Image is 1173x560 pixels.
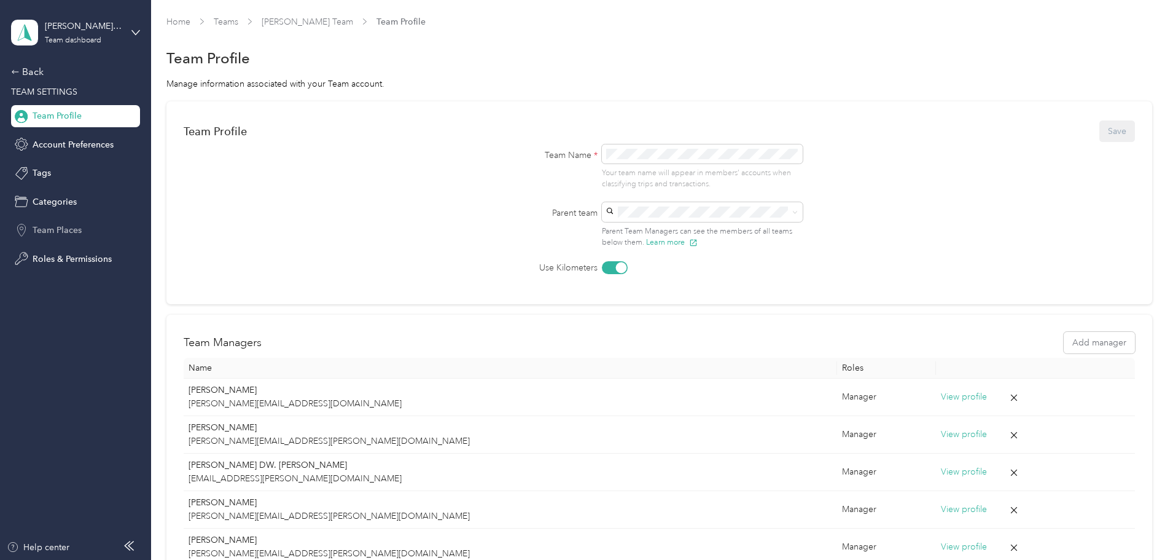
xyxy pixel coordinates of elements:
p: [PERSON_NAME][EMAIL_ADDRESS][PERSON_NAME][DOMAIN_NAME] [189,435,832,448]
label: Parent team [487,207,598,219]
h2: Team Managers [184,334,262,351]
span: Roles & Permissions [33,253,112,266]
span: Tags [33,167,51,179]
span: Team Profile [376,15,426,28]
button: Help center [7,541,69,554]
a: [PERSON_NAME] Team [262,17,353,27]
th: Roles [837,358,937,379]
span: TEAM SETTINGS [11,87,77,97]
button: View profile [941,465,987,479]
button: View profile [941,390,987,404]
div: Manager [842,390,932,404]
h1: Team Profile [166,52,250,65]
span: Parent Team Managers can see the members of all teams below them. [602,227,792,248]
div: Back [11,65,134,79]
div: Manager [842,465,932,479]
button: Learn more [646,237,698,248]
div: Manage information associated with your Team account. [166,77,1152,90]
p: Your team name will appear in members’ accounts when classifying trips and transactions. [602,168,803,189]
p: [PERSON_NAME] [189,534,832,547]
span: Team Profile [33,109,82,122]
p: [PERSON_NAME] [189,384,832,397]
button: View profile [941,540,987,554]
button: Add manager [1064,332,1135,353]
div: Manager [842,428,932,441]
span: Categories [33,195,77,208]
p: [PERSON_NAME][EMAIL_ADDRESS][PERSON_NAME][DOMAIN_NAME] [189,510,832,523]
span: Account Preferences [33,138,114,151]
button: View profile [941,503,987,516]
div: Team dashboard [45,37,101,44]
div: Manager [842,503,932,516]
label: Team Name [487,149,598,162]
div: Manager [842,540,932,554]
p: [PERSON_NAME] DW. [PERSON_NAME] [189,459,832,472]
div: [PERSON_NAME] Team [45,20,122,33]
a: Teams [214,17,238,27]
a: Home [166,17,190,27]
p: [EMAIL_ADDRESS][PERSON_NAME][DOMAIN_NAME] [189,472,832,486]
iframe: Everlance-gr Chat Button Frame [1104,491,1173,560]
span: Team Places [33,224,82,237]
button: View profile [941,428,987,441]
th: Name [184,358,837,379]
p: [PERSON_NAME] [189,496,832,510]
div: Team Profile [184,125,247,138]
p: [PERSON_NAME][EMAIL_ADDRESS][DOMAIN_NAME] [189,397,832,411]
label: Use Kilometers [487,261,598,274]
p: [PERSON_NAME] [189,421,832,435]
